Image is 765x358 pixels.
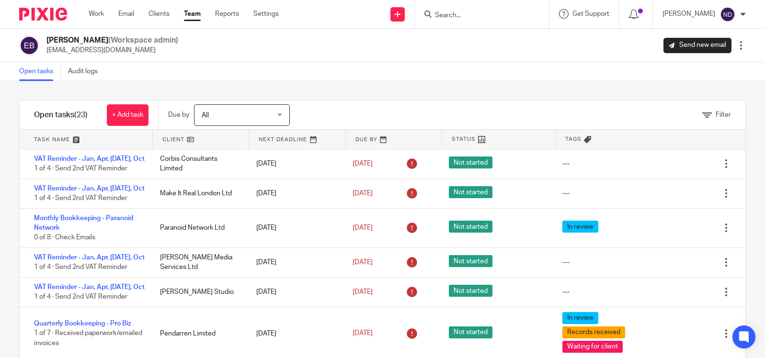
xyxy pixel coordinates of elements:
[572,11,609,17] span: Get Support
[662,9,715,19] p: [PERSON_NAME]
[150,248,247,277] div: [PERSON_NAME] Media Services Ltd
[34,110,88,120] h1: Open tasks
[434,11,520,20] input: Search
[253,9,279,19] a: Settings
[34,254,145,261] a: VAT Reminder - Jan, Apr, [DATE], Oct
[449,326,492,338] span: Not started
[34,195,127,201] span: 1 of 4 · Send 2nd VAT Reminder
[118,9,134,19] a: Email
[449,255,492,267] span: Not started
[449,186,492,198] span: Not started
[562,341,623,353] span: Waiting for client
[89,9,104,19] a: Work
[34,320,131,327] a: Quarterly Bookkeeping - Pro Biz
[663,38,731,53] a: Send new email
[562,159,570,168] div: ---
[150,324,247,343] div: Pendarren Limited
[562,221,598,233] span: In review
[184,9,201,19] a: Team
[247,154,343,173] div: [DATE]
[353,224,373,231] span: [DATE]
[46,35,178,45] h2: [PERSON_NAME]
[150,282,247,302] div: [PERSON_NAME] Studio
[34,235,95,241] span: 0 of 8 · Check Emails
[168,110,189,120] p: Due by
[720,7,735,22] img: svg%3E
[150,184,247,203] div: Make It Real London Ltd
[107,104,148,126] a: + Add task
[19,62,61,81] a: Open tasks
[34,293,127,300] span: 1 of 4 · Send 2nd VAT Reminder
[202,112,209,119] span: All
[247,253,343,272] div: [DATE]
[46,45,178,55] p: [EMAIL_ADDRESS][DOMAIN_NAME]
[562,189,570,198] div: ---
[19,8,67,21] img: Pixie
[562,312,598,324] span: In review
[34,156,145,162] a: VAT Reminder - Jan, Apr, [DATE], Oct
[215,9,239,19] a: Reports
[148,9,170,19] a: Clients
[247,282,343,302] div: [DATE]
[74,111,88,119] span: (23)
[68,62,105,81] a: Audit logs
[150,149,247,179] div: Corbis Consultants Limited
[34,185,145,192] a: VAT Reminder - Jan, Apr, [DATE], Oct
[353,330,373,337] span: [DATE]
[34,166,127,172] span: 1 of 4 · Send 2nd VAT Reminder
[449,157,492,168] span: Not started
[34,284,145,291] a: VAT Reminder - Jan, Apr, [DATE], Oct
[34,215,133,231] a: Monthly Bookkeeping - Paranoid Network
[449,221,492,233] span: Not started
[353,259,373,266] span: [DATE]
[562,326,625,338] span: Records received
[562,287,570,297] div: ---
[353,190,373,197] span: [DATE]
[247,324,343,343] div: [DATE]
[353,289,373,295] span: [DATE]
[108,36,178,44] span: (Workspace admin)
[449,285,492,297] span: Not started
[353,160,373,167] span: [DATE]
[562,257,570,267] div: ---
[247,218,343,237] div: [DATE]
[247,184,343,203] div: [DATE]
[716,112,731,118] span: Filter
[150,218,247,237] div: Paranoid Network Ltd
[565,135,582,143] span: Tags
[34,264,127,271] span: 1 of 4 · Send 2nd VAT Reminder
[19,35,39,56] img: svg%3E
[34,330,142,347] span: 1 of 7 · Received paperwork/emailed invoices
[452,135,476,143] span: Status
